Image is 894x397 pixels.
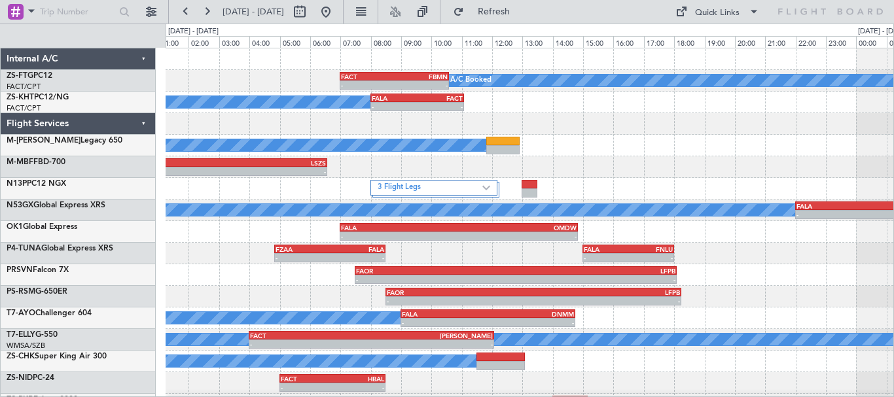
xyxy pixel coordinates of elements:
div: - [372,340,493,348]
span: N13P [7,180,27,188]
div: 03:00 [219,36,249,48]
a: T7-ELLYG-550 [7,331,58,339]
div: - [488,319,574,326]
a: M-MBFFBD-700 [7,158,65,166]
a: ZS-CHKSuper King Air 300 [7,353,107,360]
div: FACT [417,94,463,102]
div: OMDW [459,224,577,232]
div: FAOR [387,288,533,296]
a: FACT/CPT [7,82,41,92]
span: PRSVN [7,266,33,274]
span: T7-AYO [7,309,35,317]
span: OK1 [7,223,23,231]
div: - [584,254,628,262]
div: - [387,297,533,305]
div: 22:00 [796,36,826,48]
div: FAOR [356,267,516,275]
a: N13PPC12 NGX [7,180,66,188]
a: ZS-FTGPC12 [7,72,52,80]
div: FBMN [395,73,448,80]
div: FNLU [628,245,673,253]
div: 16:00 [613,36,643,48]
div: - [330,254,384,262]
a: FACT/CPT [7,103,41,113]
a: OK1Global Express [7,223,77,231]
div: - [628,254,673,262]
a: ZS-NIDPC-24 [7,374,54,382]
div: 17:00 [644,36,674,48]
div: FACT [281,375,332,383]
a: M-[PERSON_NAME]Legacy 650 [7,137,122,145]
div: 00:00 [856,36,886,48]
div: 11:00 [462,36,492,48]
div: FZAA [276,245,330,253]
span: [DATE] - [DATE] [223,6,284,18]
a: PRSVNFalcon 7X [7,266,69,274]
div: FACT [250,332,372,339]
div: FALA [402,310,488,318]
label: 3 Flight Legs [378,182,483,194]
div: 13:00 [522,36,552,48]
div: FALA [372,94,418,102]
div: 04:00 [249,36,279,48]
div: HBAL [332,375,384,383]
div: - [459,232,577,240]
span: ZS-CHK [7,353,35,360]
a: ZS-KHTPC12/NG [7,94,69,101]
div: 08:00 [371,36,401,48]
a: WMSA/SZB [7,341,45,351]
div: 19:00 [705,36,735,48]
div: - [332,383,384,391]
div: - [341,232,459,240]
span: P4-TUNA [7,245,41,252]
div: - [372,103,418,111]
span: ZS-KHT [7,94,34,101]
div: - [395,81,448,89]
div: - [281,383,332,391]
div: 10:00 [431,36,461,48]
div: 06:00 [310,36,340,48]
div: 02:00 [188,36,219,48]
div: - [341,81,394,89]
div: FACT [341,73,394,80]
input: Trip Number [40,2,115,22]
div: Quick Links [695,7,740,20]
div: - [356,275,516,283]
div: A/C Booked [450,71,492,90]
span: Refresh [467,7,522,16]
span: M-[PERSON_NAME] [7,137,80,145]
div: - [417,103,463,111]
span: M-MBFF [7,158,38,166]
div: - [402,319,488,326]
div: [PERSON_NAME] [372,332,493,339]
div: 14:00 [553,36,583,48]
span: PS-RSM [7,288,35,296]
span: N53GX [7,201,33,209]
div: [DATE] - [DATE] [168,26,219,37]
a: PS-RSMG-650ER [7,288,67,296]
div: FALA [330,245,384,253]
div: LFPB [516,267,675,275]
span: ZS-FTG [7,72,33,80]
div: - [516,275,675,283]
a: T7-AYOChallenger 604 [7,309,92,317]
a: P4-TUNAGlobal Express XRS [7,245,113,252]
div: DNMM [488,310,574,318]
div: 05:00 [280,36,310,48]
div: 07:00 [340,36,370,48]
div: 23:00 [826,36,856,48]
a: N53GXGlobal Express XRS [7,201,105,209]
div: LSZS [174,159,326,167]
div: 20:00 [735,36,765,48]
button: Quick Links [669,1,766,22]
div: 12:00 [492,36,522,48]
div: - [250,340,372,348]
div: 15:00 [583,36,613,48]
div: 01:00 [158,36,188,48]
span: T7-ELLY [7,331,35,339]
img: arrow-gray.svg [482,185,490,190]
div: - [276,254,330,262]
button: Refresh [447,1,526,22]
div: LFPB [533,288,680,296]
div: - [533,297,680,305]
